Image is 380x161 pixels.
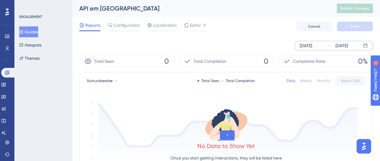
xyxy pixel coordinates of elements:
span: Completion Rate [293,58,325,65]
button: Guides [19,26,38,37]
div: API em [GEOGRAPHIC_DATA] [79,4,322,13]
button: Themes [19,53,40,64]
span: Editor [190,22,201,29]
button: Export CSV [335,76,365,86]
div: Daily [287,78,295,83]
span: Publish Changes [340,6,369,11]
span: Inactive [99,79,113,83]
span: Total Seen [94,58,114,65]
span: Status: [87,78,113,83]
button: Hotspots [19,40,41,50]
span: Export CSV [341,78,360,83]
div: Total Seen [197,78,219,83]
span: 0 [164,56,169,66]
div: [DATE] [336,42,348,49]
span: Save [351,24,359,29]
span: Need Help? [14,2,38,9]
span: Cancel [308,24,320,29]
span: Total Completion [193,58,226,65]
button: Cancel [296,22,332,31]
span: 0% [358,56,368,66]
div: Total Completion [222,78,255,83]
iframe: UserGuiding AI Assistant Launcher [355,137,373,155]
span: Reports [85,22,100,29]
div: No Data to Show Yet [197,142,255,150]
span: Localization [153,22,177,29]
div: 1 [42,3,44,8]
div: ENGAGEMENT [19,14,42,19]
div: Weekly [300,78,312,83]
span: 0 [264,56,268,66]
div: [DATE] [300,42,312,49]
span: Configuration [114,22,140,29]
button: Save [337,22,373,31]
button: Publish Changes [337,4,373,13]
div: Monthly [317,78,330,83]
